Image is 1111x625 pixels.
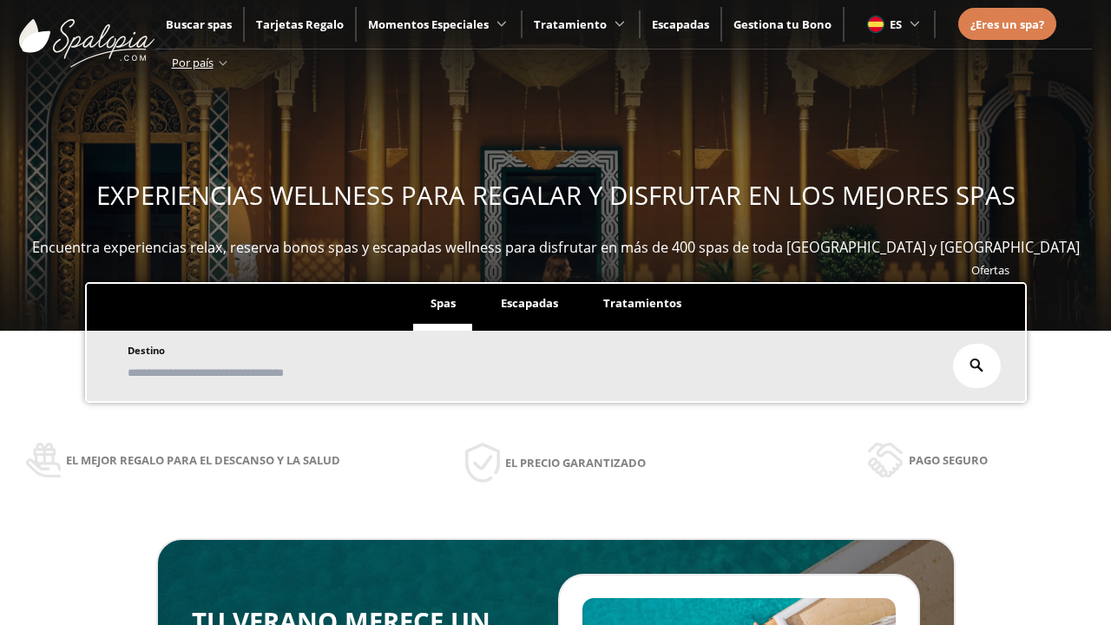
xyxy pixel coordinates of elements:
[256,16,344,32] a: Tarjetas Regalo
[603,295,681,311] span: Tratamientos
[733,16,832,32] a: Gestiona tu Bono
[652,16,709,32] a: Escapadas
[166,16,232,32] a: Buscar spas
[66,451,340,470] span: El mejor regalo para el descanso y la salud
[32,238,1080,257] span: Encuentra experiencias relax, reserva bonos spas y escapadas wellness para disfrutar en más de 40...
[172,55,214,70] span: Por país
[501,295,558,311] span: Escapadas
[505,453,646,472] span: El precio garantizado
[971,262,1009,278] a: Ofertas
[96,178,1016,213] span: EXPERIENCIAS WELLNESS PARA REGALAR Y DISFRUTAR EN LOS MEJORES SPAS
[19,2,154,68] img: ImgLogoSpalopia.BvClDcEz.svg
[970,15,1044,34] a: ¿Eres un spa?
[431,295,456,311] span: Spas
[128,344,165,357] span: Destino
[909,451,988,470] span: Pago seguro
[970,16,1044,32] span: ¿Eres un spa?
